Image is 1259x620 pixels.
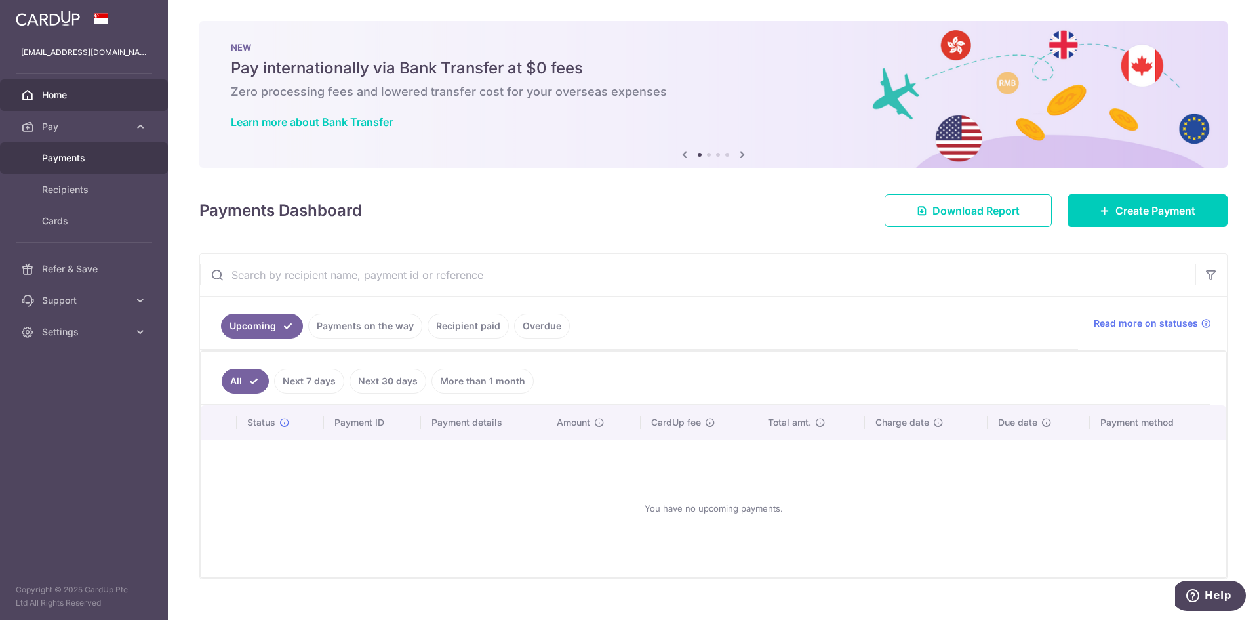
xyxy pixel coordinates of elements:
[16,10,80,26] img: CardUp
[428,314,509,339] a: Recipient paid
[199,199,362,222] h4: Payments Dashboard
[768,416,811,429] span: Total amt.
[199,21,1228,168] img: Bank transfer banner
[998,416,1037,429] span: Due date
[1068,194,1228,227] a: Create Payment
[1090,405,1226,440] th: Payment method
[42,215,129,228] span: Cards
[431,369,534,394] a: More than 1 month
[216,451,1210,566] div: You have no upcoming payments.
[651,416,701,429] span: CardUp fee
[42,325,129,339] span: Settings
[42,89,129,102] span: Home
[231,84,1196,100] h6: Zero processing fees and lowered transfer cost for your overseas expenses
[231,58,1196,79] h5: Pay internationally via Bank Transfer at $0 fees
[1115,203,1195,218] span: Create Payment
[200,254,1195,296] input: Search by recipient name, payment id or reference
[1094,317,1211,330] a: Read more on statuses
[222,369,269,394] a: All
[324,405,421,440] th: Payment ID
[21,46,147,59] p: [EMAIL_ADDRESS][DOMAIN_NAME]
[557,416,590,429] span: Amount
[231,42,1196,52] p: NEW
[42,183,129,196] span: Recipients
[221,314,303,339] a: Upcoming
[274,369,344,394] a: Next 7 days
[875,416,929,429] span: Charge date
[885,194,1052,227] a: Download Report
[42,120,129,133] span: Pay
[308,314,422,339] a: Payments on the way
[514,314,570,339] a: Overdue
[1094,317,1198,330] span: Read more on statuses
[350,369,426,394] a: Next 30 days
[42,152,129,165] span: Payments
[42,294,129,307] span: Support
[42,262,129,276] span: Refer & Save
[247,416,275,429] span: Status
[932,203,1020,218] span: Download Report
[1175,581,1246,613] iframe: Opens a widget where you can find more information
[231,115,393,129] a: Learn more about Bank Transfer
[421,405,547,440] th: Payment details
